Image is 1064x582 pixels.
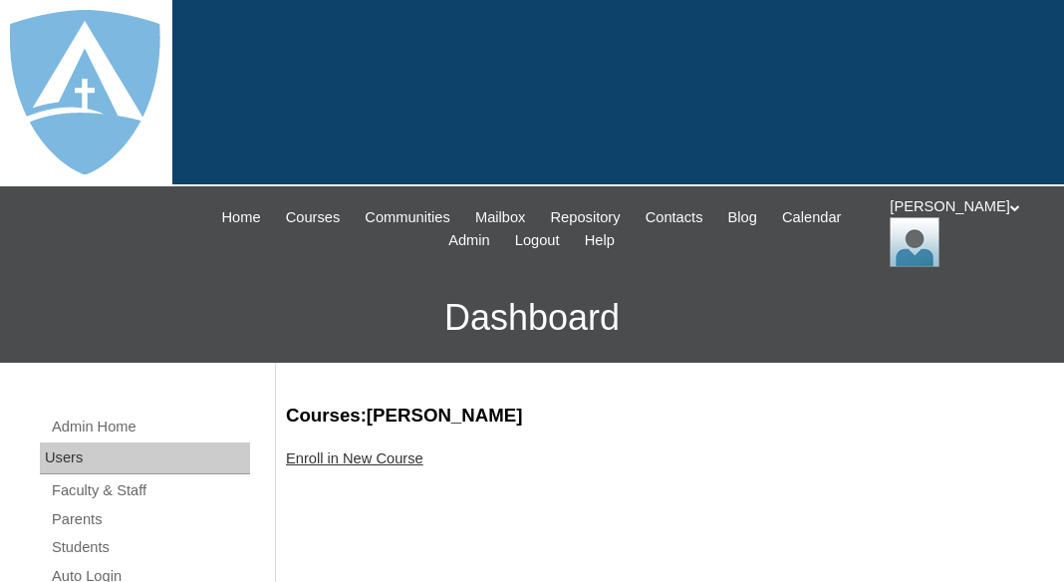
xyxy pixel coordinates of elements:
[50,535,250,560] a: Students
[728,206,757,229] span: Blog
[211,206,270,229] a: Home
[541,206,631,229] a: Repository
[646,206,703,229] span: Contacts
[718,206,767,229] a: Blog
[50,478,250,503] a: Faculty & Staff
[10,10,160,174] img: logo-white.png
[890,217,939,267] img: Thomas Lambert
[465,206,536,229] a: Mailbox
[505,229,570,252] a: Logout
[286,206,341,229] span: Courses
[355,206,460,229] a: Communities
[286,450,423,466] a: Enroll in New Course
[782,206,841,229] span: Calendar
[448,229,490,252] span: Admin
[475,206,526,229] span: Mailbox
[221,206,260,229] span: Home
[50,415,250,439] a: Admin Home
[585,229,615,252] span: Help
[276,206,351,229] a: Courses
[551,206,621,229] span: Repository
[890,196,1044,267] div: [PERSON_NAME]
[575,229,625,252] a: Help
[636,206,713,229] a: Contacts
[365,206,450,229] span: Communities
[10,273,1054,363] h3: Dashboard
[286,403,1044,429] h3: Courses:[PERSON_NAME]
[438,229,500,252] a: Admin
[40,442,250,474] div: Users
[515,229,560,252] span: Logout
[50,507,250,532] a: Parents
[772,206,851,229] a: Calendar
